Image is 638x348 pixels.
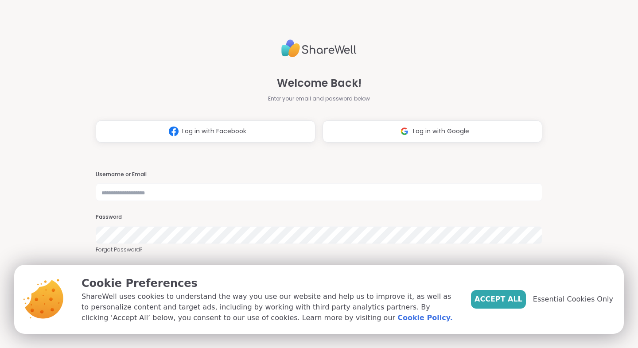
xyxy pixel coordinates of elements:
a: Cookie Policy. [397,313,452,323]
img: ShareWell Logomark [165,123,182,139]
p: ShareWell uses cookies to understand the way you use our website and help us to improve it, as we... [82,291,457,323]
button: Accept All [471,290,526,309]
h3: Username or Email [96,171,542,178]
h3: Password [96,213,542,221]
button: Log in with Facebook [96,120,315,143]
img: ShareWell Logo [281,36,357,61]
a: Forgot Password? [96,246,542,254]
button: Log in with Google [323,120,542,143]
span: Accept All [475,294,522,305]
span: Log in with Facebook [182,127,246,136]
span: Essential Cookies Only [533,294,613,305]
span: Welcome Back! [277,75,362,91]
span: Enter your email and password below [268,95,370,103]
img: ShareWell Logomark [396,123,413,139]
p: Cookie Preferences [82,275,457,291]
span: Log in with Google [413,127,469,136]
